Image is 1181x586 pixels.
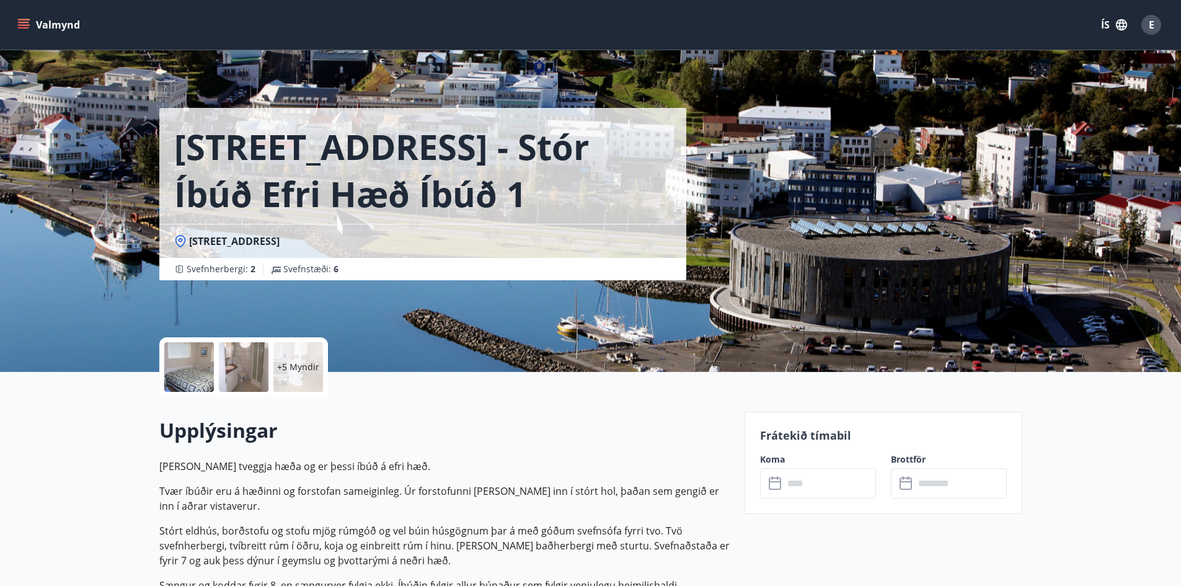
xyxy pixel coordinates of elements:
p: Frátekið tímabil [760,427,1007,443]
button: menu [15,14,85,36]
span: 6 [334,263,338,275]
span: Svefnstæði : [283,263,338,275]
label: Koma [760,453,876,466]
h2: Upplýsingar [159,417,730,444]
p: Stórt eldhús, borðstofu og stofu mjög rúmgóð og vel búin húsgögnum þar á með góðum svefnsófa fyrr... [159,523,730,568]
button: E [1136,10,1166,40]
span: Svefnherbergi : [187,263,255,275]
h1: [STREET_ADDRESS] - Stór íbúð efri hæð íbúð 1 [174,123,671,217]
button: ÍS [1094,14,1134,36]
label: Brottför [891,453,1007,466]
p: +5 Myndir [277,361,319,373]
p: Tvær íbúðir eru á hæðinni og forstofan sameiginleg. Úr forstofunni [PERSON_NAME] inn í stórt hol,... [159,484,730,513]
span: E [1149,18,1154,32]
p: [PERSON_NAME] tveggja hæða og er þessi íbúð á efri hæð. [159,459,730,474]
span: 2 [250,263,255,275]
span: [STREET_ADDRESS] [189,234,280,248]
